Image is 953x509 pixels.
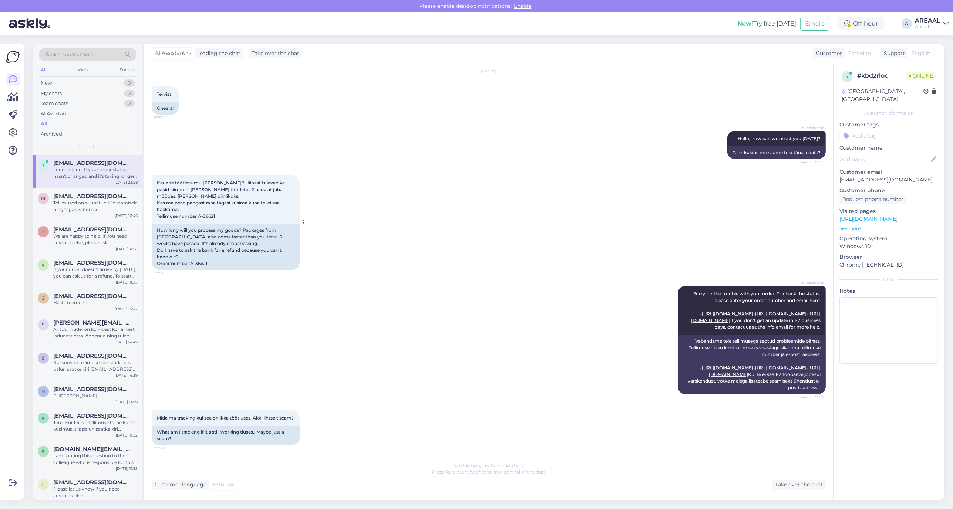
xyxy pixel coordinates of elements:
div: I am routing this question to the colleague who is responsible for this topic. The reply might ta... [53,452,138,466]
span: Seen ✓ 23:57 [796,394,824,400]
div: AREAAL [915,18,940,24]
a: [URL][DOMAIN_NAME] [839,216,898,222]
div: Areaal [915,24,940,30]
div: [DATE] 11:52 [116,432,138,438]
div: Tere! Kui Teil on tellimuse tarne kohta küsimus, siis palun saatke kiri [EMAIL_ADDRESS][DOMAIN_NAME] [53,419,138,432]
span: yltsmees@gmail.com [53,160,130,166]
p: Windows 10 [839,242,938,250]
input: Add name [840,155,930,163]
div: Customer language [152,481,206,489]
div: 0 [124,79,135,87]
div: [DATE] 14:39 [115,373,138,378]
span: 23:57 [154,270,182,276]
span: Mr.mihhailpetrov@gmail.com [53,193,130,200]
div: I understand. If your order status hasn't changed and it's taking longer than expected, it might ... [53,166,138,180]
p: Visited pages [839,207,938,215]
p: See more ... [839,225,938,232]
span: English [911,50,930,57]
span: smedia.europe@gmail.com [53,353,130,359]
div: [DATE] 16:46 [115,213,138,218]
div: Extra [839,276,938,283]
span: Press to take control of the chat [432,469,545,475]
div: Try free [DATE]: [737,19,797,28]
span: Search customers [46,51,93,58]
span: p [42,482,45,487]
div: A [902,18,912,29]
span: j [42,295,44,301]
span: Estonian [848,50,871,57]
span: Kaua te töötlete mu [PERSON_NAME]? Hiinast tulevad ka pakid kiiremini [PERSON_NAME] töötlete.. 2 ... [157,180,286,219]
div: Kui soovite tellimuse tühistada, siis palun saatke kiri [EMAIL_ADDRESS][DOMAIN_NAME] [53,359,138,373]
div: leading the chat [195,50,240,57]
div: Please let us know if you need anything else. [53,486,138,499]
p: [EMAIL_ADDRESS][DOMAIN_NAME] [839,176,938,184]
span: 23:55 [154,115,182,121]
span: s [42,355,45,361]
span: pjevsejevs@gmail.com [53,479,130,486]
b: New! [737,20,753,27]
div: Antud mudel on kõikidest kohalikest ladudest otsa lõppenud ning tuleb eraldi tellida. Orienteeruv... [53,326,138,339]
div: Web [77,65,90,75]
span: AI Assistant [796,280,824,286]
div: My chats [41,90,62,97]
div: Customer information [839,110,938,116]
p: Browser [839,253,938,261]
span: Online [906,72,936,80]
span: Hello, how can we assist you [DATE]? [738,136,821,141]
div: Take over the chat [772,480,826,490]
span: M [41,196,46,201]
div: What am I tracking if it's still working tluses.. Maybe just a scam? [152,426,300,445]
div: [DATE] 16:13 [116,279,138,285]
p: Chrome [TECHNICAL_ID] [839,261,938,269]
div: Tellimused on suunatud tühistamisele ning tagasikandesse. [53,200,138,213]
span: Chat is assigned to AI Assistant [454,462,523,468]
a: [URL][DOMAIN_NAME] [702,311,753,316]
div: Hästi, teeme nii [53,299,138,306]
div: 0 [124,100,135,107]
div: Ei [PERSON_NAME] [53,393,138,399]
span: AI Assistant [155,49,185,57]
div: [DATE] 16:31 [116,246,138,252]
div: [DATE] [152,67,826,74]
span: Iris.juhani@gmail.com [53,226,130,233]
div: Request phone number [839,194,906,204]
div: All [41,120,47,128]
p: Customer email [839,168,938,176]
span: k [846,74,849,79]
div: How long will you process my goods? Packages from [GEOGRAPHIC_DATA] also come faster than you tle... [152,224,300,270]
span: Mida ma tracking kui see on ikka töötluses..Äkki lihtsalt scam? [157,415,294,421]
img: Askly Logo [6,50,20,64]
i: 'Take over the chat' [444,469,487,475]
span: AI Assistant [796,125,824,130]
span: Sorry for the trouble with your order. To check the status, please enter your order number and em... [691,291,822,330]
span: K [42,415,45,421]
div: [DATE] 14:49 [114,339,138,345]
div: [DATE] 11:35 [116,466,138,471]
span: H [41,388,45,394]
span: k [42,262,45,268]
div: [DATE] 23:58 [114,180,138,185]
span: Tervist! [157,91,172,97]
span: kaismartin1@gmail.com [53,259,130,266]
div: Customer [813,50,842,57]
p: Operating system [839,235,938,242]
p: Customer phone [839,187,938,194]
div: [DATE] 15:47 [115,306,138,312]
a: [URL][DOMAIN_NAME] [755,311,806,316]
span: Enable [512,3,534,9]
div: Cheers! [152,102,179,115]
p: Customer name [839,144,938,152]
span: 23:58 [154,445,182,451]
div: New [41,79,52,87]
div: We are happy to help. If you need anything else, please ask. [53,233,138,246]
div: Take over the chat [249,48,302,58]
span: Herbertmuhu2005@gmail.com [53,386,130,393]
p: Customer tags [839,121,938,129]
div: Team chats [41,100,68,107]
div: Support [881,50,905,57]
span: jurgen.holtsmeier@gmail.com [53,293,130,299]
div: [DATE] 11:32 [116,499,138,505]
span: I [43,229,44,234]
input: Add a tag [839,130,938,141]
div: If your order doesn't arrive by [DATE], you can ask us for a refund. To start the refund, please ... [53,266,138,279]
